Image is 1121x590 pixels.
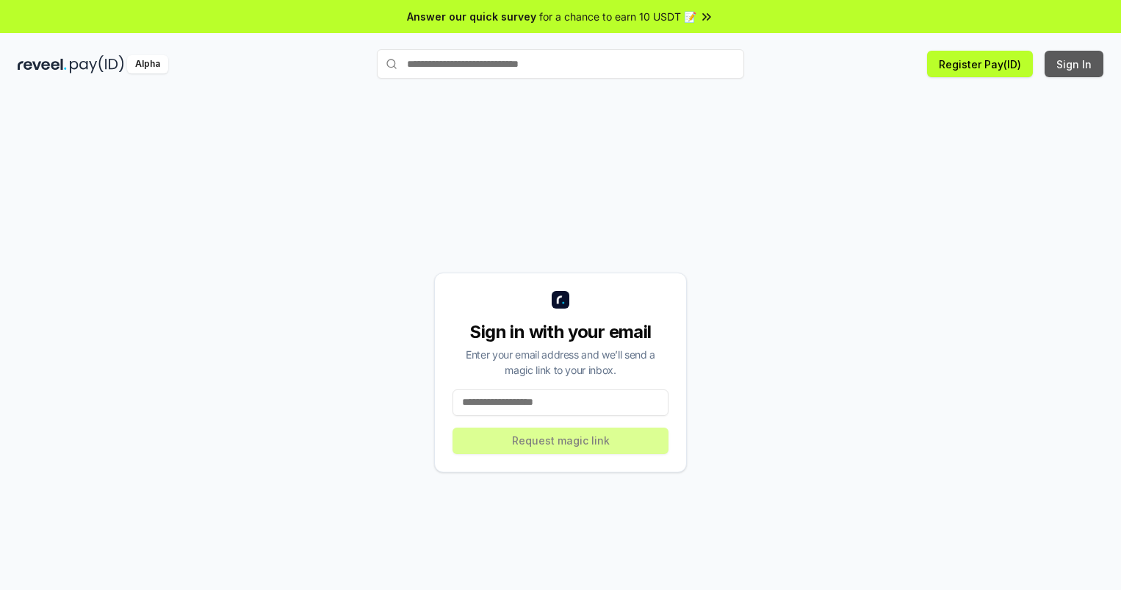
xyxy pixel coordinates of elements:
[927,51,1033,77] button: Register Pay(ID)
[407,9,536,24] span: Answer our quick survey
[18,55,67,73] img: reveel_dark
[1045,51,1103,77] button: Sign In
[552,291,569,309] img: logo_small
[453,347,668,378] div: Enter your email address and we’ll send a magic link to your inbox.
[70,55,124,73] img: pay_id
[127,55,168,73] div: Alpha
[453,320,668,344] div: Sign in with your email
[539,9,696,24] span: for a chance to earn 10 USDT 📝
